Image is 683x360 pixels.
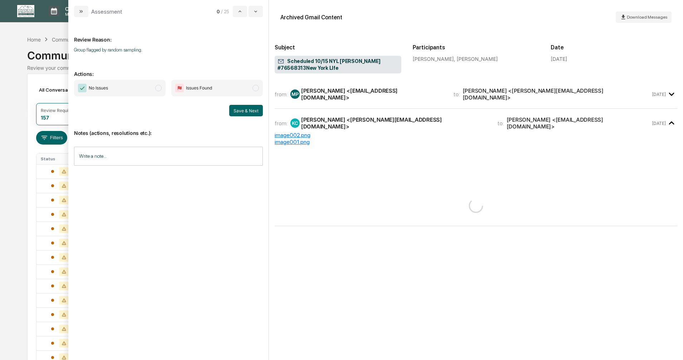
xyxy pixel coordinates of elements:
[74,47,263,53] p: Group flagged by random sampling.
[275,44,401,51] h2: Subject
[652,92,666,97] time: Friday, October 10, 2025 at 2:58:53 PM
[652,121,666,126] time: Friday, October 10, 2025 at 3:05:00 PM
[275,132,677,138] div: image002.png
[660,336,679,356] iframe: Open customer support
[463,87,650,101] div: [PERSON_NAME] <[PERSON_NAME][EMAIL_ADDRESS][DOMAIN_NAME]>
[59,6,95,12] p: Calendar
[175,84,184,92] img: Flag
[301,116,489,130] div: [PERSON_NAME] <[PERSON_NAME][EMAIL_ADDRESS][DOMAIN_NAME]>
[507,116,650,130] div: [PERSON_NAME] <[EMAIL_ADDRESS][DOMAIN_NAME]>
[551,44,677,51] h2: Date
[275,138,677,145] div: image001.png
[275,120,288,127] span: from:
[616,11,672,23] button: Download Messages
[36,84,90,96] div: All Conversations
[290,118,300,128] div: KC
[27,37,41,43] div: Home
[290,89,300,99] div: MP
[27,65,655,71] div: Review your communication records across channels
[78,84,87,92] img: Checkmark
[41,108,75,113] div: Review Required
[17,5,34,17] img: logo
[186,84,212,92] span: Issues Found
[229,105,263,116] button: Save & Next
[89,84,108,92] span: No Issues
[36,154,83,164] th: Status
[280,14,342,21] div: Archived Gmail Content
[453,91,460,98] span: to:
[627,15,667,20] span: Download Messages
[497,120,504,127] span: to:
[91,8,122,15] div: Assessment
[74,28,263,43] p: Review Reason:
[551,56,567,62] div: [DATE]
[301,87,445,101] div: [PERSON_NAME] <[EMAIL_ADDRESS][DOMAIN_NAME]>
[74,62,263,77] p: Actions:
[221,9,231,14] span: / 25
[27,43,655,62] div: Communications Archive
[41,115,49,121] div: 157
[36,131,67,145] button: Filters
[59,12,95,17] p: Manage Tasks
[52,37,110,43] div: Communications Archive
[74,121,263,136] p: Notes (actions, resolutions etc.):
[413,44,539,51] h2: Participants
[275,91,288,98] span: from:
[413,56,539,62] div: [PERSON_NAME], [PERSON_NAME]
[217,9,220,14] span: 0
[277,58,398,72] span: Scheduled 10/15 NYL [PERSON_NAME] #76568313New York LIfe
